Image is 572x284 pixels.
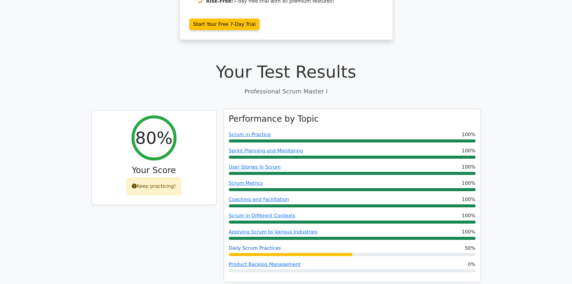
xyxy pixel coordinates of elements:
[92,87,481,96] p: Professional Scrum Master I
[229,245,281,251] a: Daily Scrum Practices
[229,261,301,267] a: Product Backlog Management
[462,196,476,203] span: 100%
[229,229,317,235] a: Applying Scrum to Various Industries
[189,19,260,30] a: Start Your Free 7-Day Trial
[229,148,303,154] a: Sprint Planning and Monitoring
[462,163,476,171] span: 100%
[462,147,476,154] span: 100%
[229,180,263,186] a: Scrum Metrics
[468,261,475,268] span: 0%
[127,178,181,195] div: Keep practicing!
[229,114,319,124] h3: Performance by Topic
[462,212,476,219] span: 100%
[465,245,476,252] span: 50%
[229,213,295,218] a: Scrum in Different Contexts
[97,165,211,176] h3: Your Score
[92,62,481,82] h1: Your Test Results
[462,180,476,187] span: 100%
[229,164,281,170] a: User Stories in Scrum
[462,131,476,138] span: 100%
[462,228,476,236] span: 100%
[135,128,172,148] h2: 80%
[229,132,271,137] a: Scrum in Practice
[229,197,289,202] a: Coaching and Facilitation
